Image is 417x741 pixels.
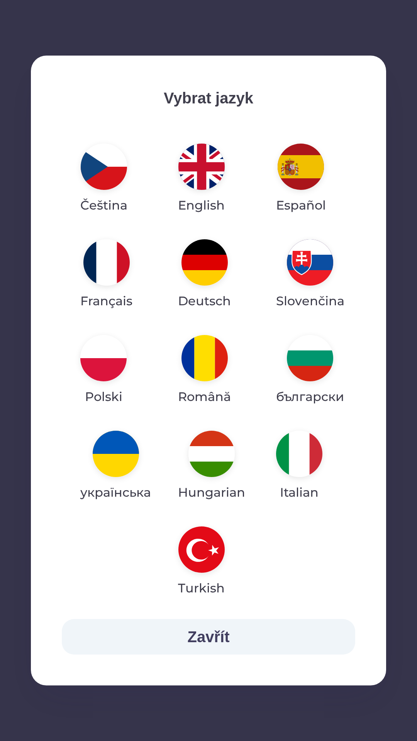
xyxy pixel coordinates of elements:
button: Español [258,137,344,221]
button: Slovenčina [258,233,363,316]
img: it flag [276,431,322,477]
button: Hungarian [159,425,264,508]
img: fr flag [83,239,130,286]
p: Čeština [80,196,127,215]
img: sk flag [287,239,333,286]
button: Turkish [159,520,243,604]
button: Polski [62,329,145,412]
p: Deutsch [178,292,231,310]
img: de flag [181,239,228,286]
img: pl flag [80,335,127,381]
p: български [276,387,344,406]
p: Polski [85,387,122,406]
p: Español [276,196,326,215]
p: Slovenčina [276,292,344,310]
p: Français [80,292,132,310]
p: English [178,196,225,215]
p: Turkish [178,579,225,597]
img: uk flag [93,431,139,477]
p: Italian [280,483,319,502]
button: українська [62,425,170,508]
p: Hungarian [178,483,245,502]
img: bg flag [287,335,333,381]
button: English [159,137,243,221]
img: ro flag [181,335,228,381]
button: Italian [258,425,341,508]
p: Vybrat jazyk [62,86,355,110]
button: Deutsch [159,233,249,316]
img: tr flag [178,526,225,573]
button: Română [159,329,249,412]
p: українська [80,483,151,502]
img: en flag [178,144,225,190]
button: български [258,329,363,412]
p: Română [178,387,231,406]
button: Français [62,233,151,316]
img: es flag [278,144,324,190]
img: hu flag [188,431,235,477]
button: Čeština [62,137,146,221]
button: Zavřít [62,619,355,655]
img: cs flag [81,144,127,190]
